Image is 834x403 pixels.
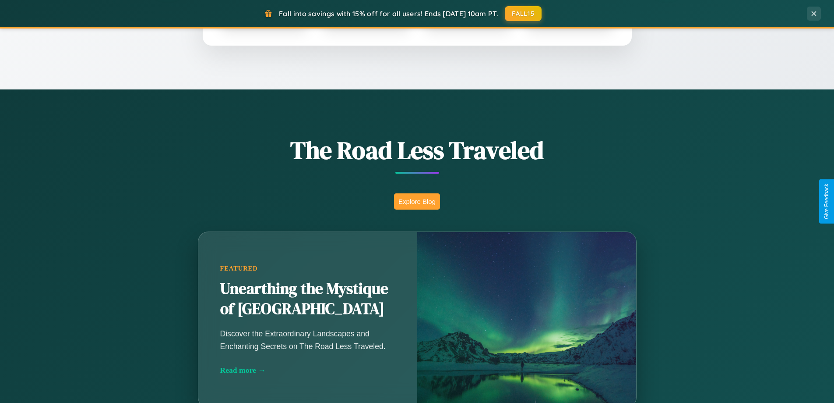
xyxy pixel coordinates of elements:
h1: The Road Less Traveled [155,133,680,167]
h2: Unearthing the Mystique of [GEOGRAPHIC_DATA] [220,279,395,319]
button: Explore Blog [394,193,440,210]
button: FALL15 [505,6,542,21]
div: Read more → [220,366,395,375]
p: Discover the Extraordinary Landscapes and Enchanting Secrets on The Road Less Traveled. [220,328,395,352]
div: Give Feedback [823,184,830,219]
span: Fall into savings with 15% off for all users! Ends [DATE] 10am PT. [279,9,498,18]
div: Featured [220,265,395,272]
